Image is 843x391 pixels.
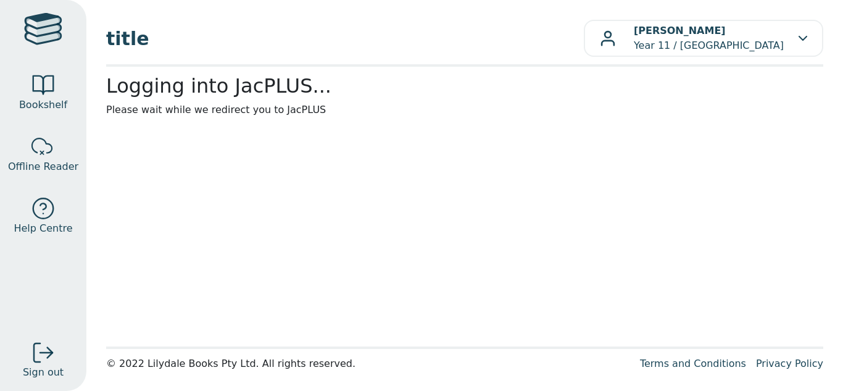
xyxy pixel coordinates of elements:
span: Bookshelf [19,98,67,112]
span: Offline Reader [8,159,78,174]
button: [PERSON_NAME]Year 11 / [GEOGRAPHIC_DATA] [584,20,823,57]
h2: Logging into JacPLUS... [106,74,823,98]
span: title [106,25,584,53]
p: Please wait while we redirect you to JacPLUS [106,103,823,117]
b: [PERSON_NAME] [634,25,726,36]
a: Privacy Policy [756,358,823,369]
span: Sign out [23,365,64,380]
a: Terms and Conditions [640,358,746,369]
span: Help Centre [14,221,72,236]
p: Year 11 / [GEOGRAPHIC_DATA] [634,23,784,53]
div: © 2022 Lilydale Books Pty Ltd. All rights reserved. [106,356,630,371]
